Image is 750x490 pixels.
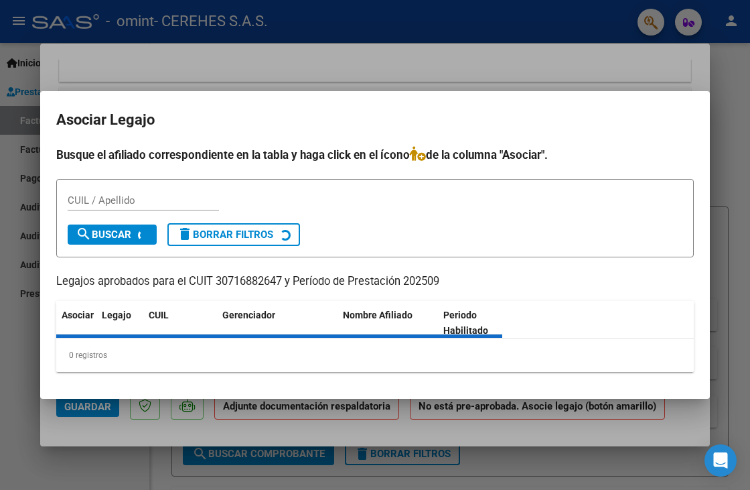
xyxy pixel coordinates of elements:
[56,301,96,345] datatable-header-cell: Asociar
[704,444,737,477] div: Open Intercom Messenger
[167,223,300,246] button: Borrar Filtros
[343,310,412,320] span: Nombre Afiliado
[438,301,528,345] datatable-header-cell: Periodo Habilitado
[217,301,337,345] datatable-header-cell: Gerenciador
[62,310,94,320] span: Asociar
[56,107,694,133] h2: Asociar Legajo
[56,273,694,290] p: Legajos aprobados para el CUIT 30716882647 y Período de Prestación 202509
[177,229,273,241] span: Borrar Filtros
[143,301,217,345] datatable-header-cell: CUIL
[102,310,131,320] span: Legajo
[56,339,694,372] div: 0 registros
[76,229,131,241] span: Buscar
[76,226,92,242] mat-icon: search
[222,310,275,320] span: Gerenciador
[56,146,694,164] h4: Busque el afiliado correspondiente en la tabla y haga click en el ícono de la columna "Asociar".
[177,226,193,242] mat-icon: delete
[337,301,438,345] datatable-header-cell: Nombre Afiliado
[96,301,143,345] datatable-header-cell: Legajo
[149,310,169,320] span: CUIL
[443,310,488,336] span: Periodo Habilitado
[68,225,157,245] button: Buscar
